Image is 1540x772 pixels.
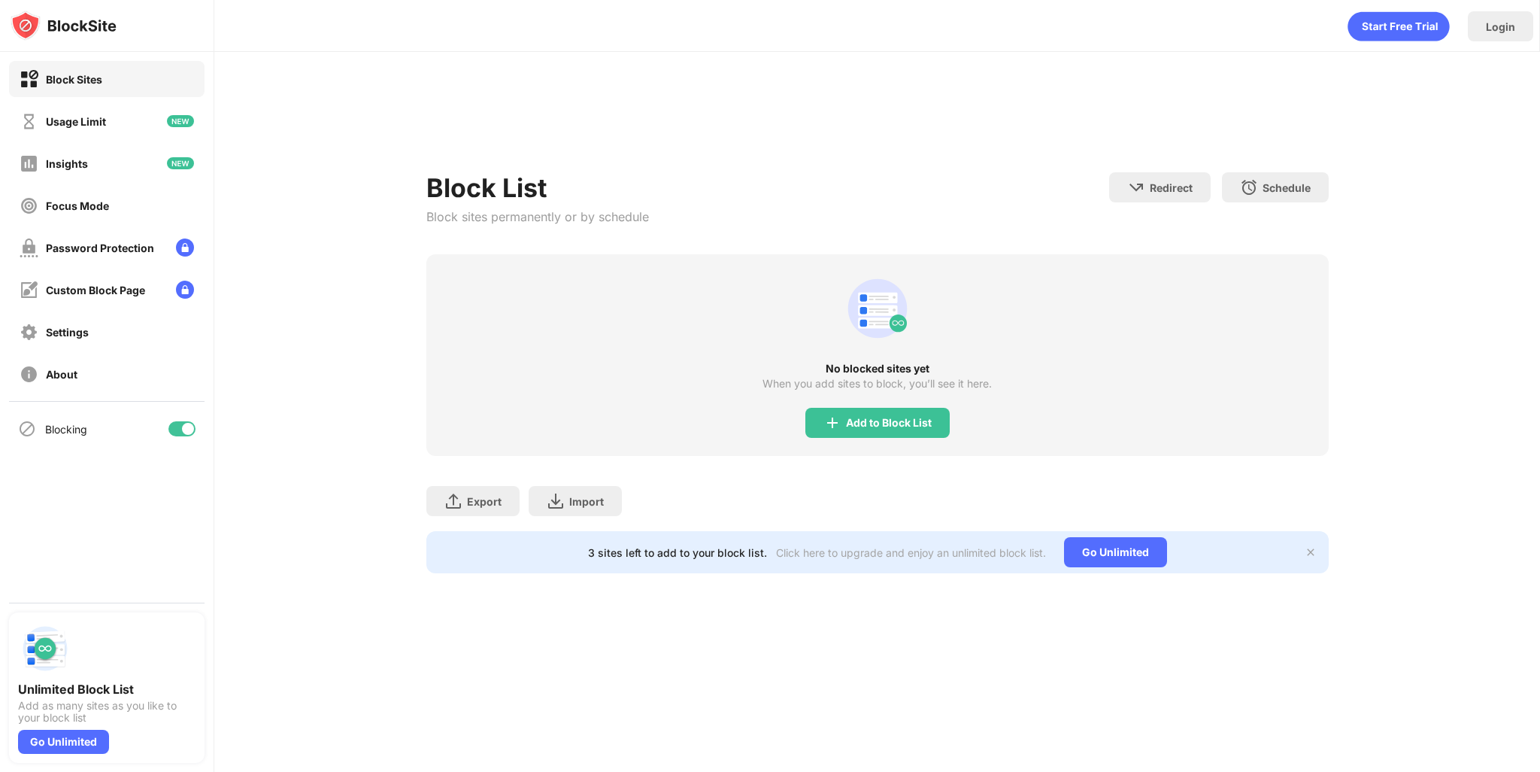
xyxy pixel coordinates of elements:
[467,495,502,508] div: Export
[426,209,649,224] div: Block sites permanently or by schedule
[46,326,89,339] div: Settings
[11,11,117,41] img: logo-blocksite.svg
[1263,181,1311,194] div: Schedule
[46,284,145,296] div: Custom Block Page
[45,423,87,436] div: Blocking
[18,730,109,754] div: Go Unlimited
[18,622,72,676] img: push-block-list.svg
[46,368,77,381] div: About
[569,495,604,508] div: Import
[46,73,102,86] div: Block Sites
[18,420,36,438] img: blocking-icon.svg
[20,196,38,215] img: focus-off.svg
[1347,11,1450,41] div: animation
[841,272,914,345] div: animation
[46,115,106,128] div: Usage Limit
[18,682,196,697] div: Unlimited Block List
[426,363,1329,375] div: No blocked sites yet
[20,239,38,257] img: password-protection-off.svg
[46,242,154,254] div: Password Protection
[776,546,1046,559] div: Click here to upgrade and enjoy an unlimited block list.
[20,281,38,299] img: customize-block-page-off.svg
[426,172,649,203] div: Block List
[20,323,38,342] img: settings-off.svg
[46,199,109,212] div: Focus Mode
[20,112,38,131] img: time-usage-off.svg
[588,546,767,559] div: 3 sites left to add to your block list.
[46,157,88,170] div: Insights
[1486,20,1515,33] div: Login
[167,157,194,169] img: new-icon.svg
[1150,181,1193,194] div: Redirect
[20,154,38,173] img: insights-off.svg
[167,115,194,127] img: new-icon.svg
[20,70,38,89] img: block-on.svg
[176,239,194,257] img: lock-menu.svg
[426,94,1329,154] iframe: Banner
[846,417,932,429] div: Add to Block List
[1305,546,1317,558] img: x-button.svg
[762,378,992,390] div: When you add sites to block, you’ll see it here.
[20,365,38,384] img: about-off.svg
[18,700,196,724] div: Add as many sites as you like to your block list
[176,281,194,299] img: lock-menu.svg
[1064,537,1167,567] div: Go Unlimited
